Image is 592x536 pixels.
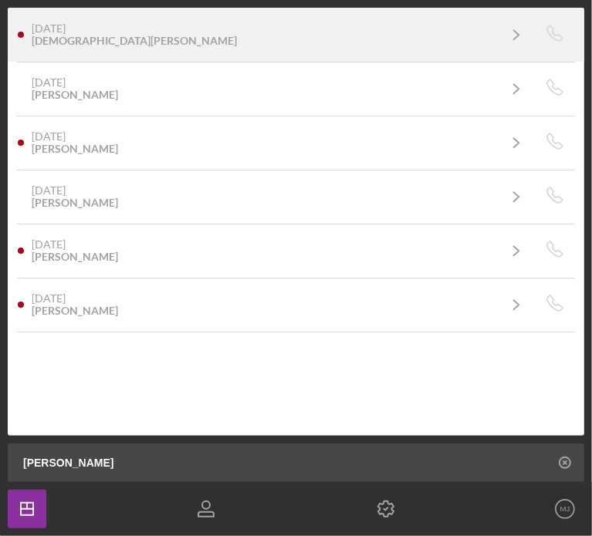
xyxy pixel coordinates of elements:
[32,130,66,143] time: 2024-11-18 17:19
[18,285,536,324] a: [DATE][PERSON_NAME]
[546,490,584,528] button: MJ
[32,184,66,197] time: 2023-06-06 19:09
[32,22,66,35] time: 2025-10-01 11:19
[18,69,536,108] a: [DATE][PERSON_NAME]
[18,177,536,216] a: [DATE][PERSON_NAME]
[18,123,536,162] a: [DATE][PERSON_NAME]
[32,292,66,305] time: 2023-04-24 20:51
[32,251,118,263] div: [PERSON_NAME]
[32,76,66,89] time: 2025-02-27 18:12
[32,35,237,47] div: [DEMOGRAPHIC_DATA][PERSON_NAME]
[18,231,536,270] a: [DATE][PERSON_NAME]
[32,89,118,101] div: [PERSON_NAME]
[32,197,118,209] div: [PERSON_NAME]
[15,443,584,482] input: Search
[32,143,118,155] div: [PERSON_NAME]
[32,238,66,251] time: 2023-05-25 21:43
[18,15,536,54] a: [DATE][DEMOGRAPHIC_DATA][PERSON_NAME]
[560,505,570,514] text: MJ
[32,305,118,317] div: [PERSON_NAME]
